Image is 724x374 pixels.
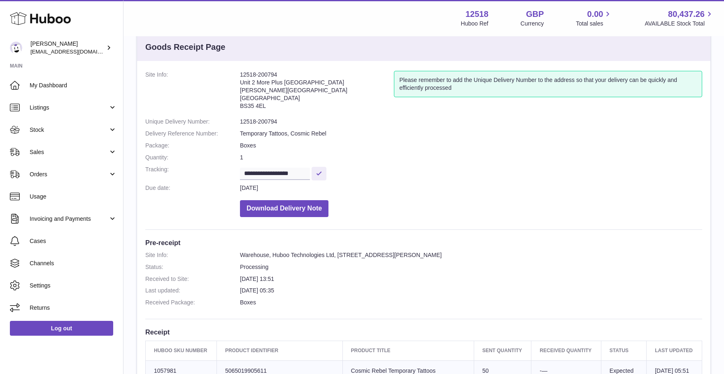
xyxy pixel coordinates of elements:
[30,148,108,156] span: Sales
[30,215,108,223] span: Invoicing and Payments
[30,82,117,89] span: My Dashboard
[645,20,714,28] span: AVAILABLE Stock Total
[30,40,105,56] div: [PERSON_NAME]
[145,154,240,161] dt: Quantity:
[30,282,117,290] span: Settings
[240,287,702,295] dd: [DATE] 05:35
[145,238,702,247] h3: Pre-receipt
[145,42,226,53] h3: Goods Receipt Page
[145,299,240,306] dt: Received Package:
[587,9,603,20] span: 0.00
[531,341,601,360] th: Received Quantity
[240,299,702,306] dd: Boxes
[145,118,240,126] dt: Unique Delivery Number:
[342,341,474,360] th: Product title
[145,71,240,114] dt: Site Info:
[146,341,217,360] th: Huboo SKU Number
[647,341,702,360] th: Last updated
[601,341,646,360] th: Status
[217,341,342,360] th: Product Identifier
[240,200,328,217] button: Download Delivery Note
[576,9,612,28] a: 0.00 Total sales
[30,259,117,267] span: Channels
[576,20,612,28] span: Total sales
[145,142,240,150] dt: Package:
[240,71,394,114] address: 12518-200794 Unit 2 More Plus [GEOGRAPHIC_DATA] [PERSON_NAME][GEOGRAPHIC_DATA] [GEOGRAPHIC_DATA] ...
[668,9,705,20] span: 80,437.26
[145,251,240,259] dt: Site Info:
[30,126,108,134] span: Stock
[240,184,702,192] dd: [DATE]
[10,42,22,54] img: caitlin@fancylamp.co
[145,287,240,295] dt: Last updated:
[145,275,240,283] dt: Received to Site:
[240,275,702,283] dd: [DATE] 13:51
[30,104,108,112] span: Listings
[145,130,240,138] dt: Delivery Reference Number:
[645,9,714,28] a: 80,437.26 AVAILABLE Stock Total
[394,71,702,97] div: Please remember to add the Unique Delivery Number to the address so that your delivery can be qui...
[526,9,544,20] strong: GBP
[30,48,121,55] span: [EMAIL_ADDRESS][DOMAIN_NAME]
[240,118,702,126] dd: 12518-200794
[145,263,240,271] dt: Status:
[30,171,108,178] span: Orders
[474,341,531,360] th: Sent Quantity
[145,166,240,180] dt: Tracking:
[145,184,240,192] dt: Due date:
[145,327,702,337] h3: Receipt
[240,142,702,150] dd: Boxes
[240,263,702,271] dd: Processing
[30,304,117,312] span: Returns
[521,20,544,28] div: Currency
[30,237,117,245] span: Cases
[30,193,117,201] span: Usage
[466,9,489,20] strong: 12518
[10,321,113,336] a: Log out
[240,154,702,161] dd: 1
[240,251,702,259] dd: Warehouse, Huboo Technologies Ltd, [STREET_ADDRESS][PERSON_NAME]
[240,130,702,138] dd: Temporary Tattoos, Cosmic Rebel
[461,20,489,28] div: Huboo Ref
